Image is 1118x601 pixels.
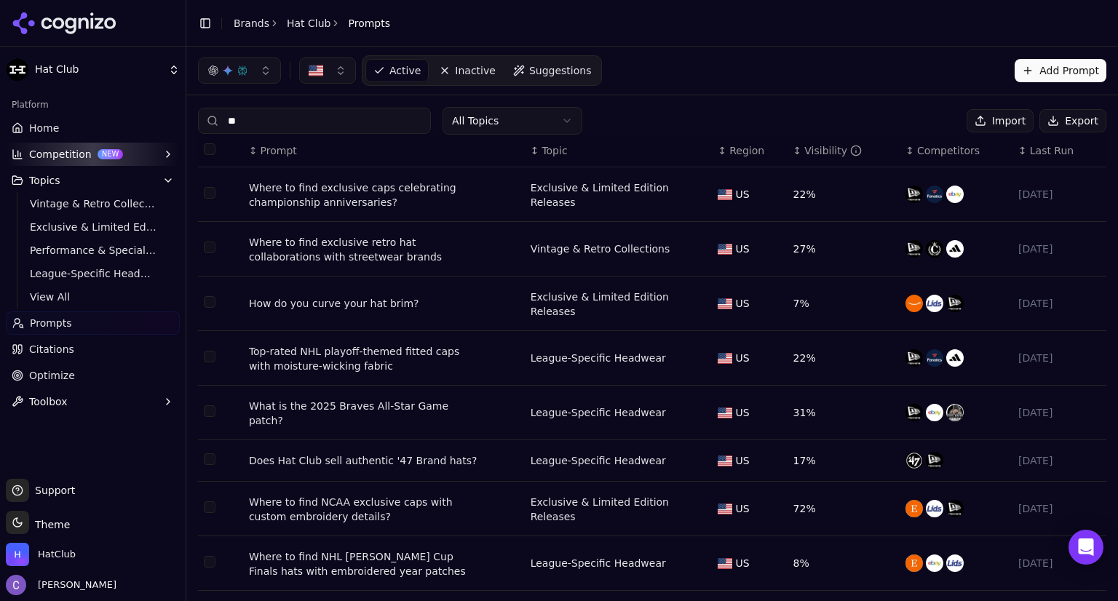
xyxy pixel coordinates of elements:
[24,240,162,260] a: Performance & Specialty Headwear
[529,63,592,78] span: Suggestions
[926,500,943,517] img: lids
[926,186,943,203] img: fanatics
[905,240,923,258] img: new era
[793,187,895,202] div: 22%
[1069,530,1103,565] div: Open Intercom Messenger
[204,187,215,199] button: Select row 1
[30,316,72,330] span: Prompts
[917,143,980,158] span: Competitors
[29,368,75,383] span: Optimize
[735,501,749,516] span: US
[249,344,482,373] a: Top-rated NHL playoff-themed fitted caps with moisture-wicking fabric
[926,554,943,572] img: ebay
[1018,556,1101,570] div: [DATE]
[309,63,323,78] img: US
[718,143,781,158] div: ↕Region
[29,519,70,530] span: Theme
[30,290,156,304] span: View All
[926,240,943,258] img: culture kings
[204,556,215,568] button: Select row 8
[531,351,666,365] a: League-Specific Headwear
[30,196,156,211] span: Vintage & Retro Collections
[249,399,482,428] a: What is the 2025 Braves All-Star Game patch?
[29,173,60,188] span: Topics
[712,135,787,167] th: Region
[32,578,116,592] span: [PERSON_NAME]
[905,452,923,469] img: 47 brand
[1015,59,1106,82] button: Add Prompt
[249,235,482,264] a: Where to find exclusive retro hat collaborations with streetwear brands
[29,394,68,409] span: Toolbox
[249,453,477,468] a: Does Hat Club sell authentic '47 Brand hats?
[6,93,180,116] div: Platform
[98,149,124,159] span: NEW
[1018,296,1101,311] div: [DATE]
[1030,143,1074,158] span: Last Run
[905,295,923,312] img: amazon
[249,549,482,578] a: Where to find NHL [PERSON_NAME] Cup Finals hats with embroidered year patches
[531,242,670,256] a: Vintage & Retro Collections
[946,404,964,421] img: exclusive fitted
[793,242,895,256] div: 27%
[905,404,923,421] img: new era
[735,187,749,202] span: US
[967,109,1034,132] button: Import
[531,405,666,420] div: League-Specific Headwear
[905,349,923,367] img: new era
[718,244,732,255] img: US flag
[6,543,76,566] button: Open organization switcher
[506,59,599,82] a: Suggestions
[926,452,943,469] img: new era
[249,180,482,210] a: Where to find exclusive caps celebrating championship anniversaries?
[1018,453,1101,468] div: [DATE]
[718,504,732,514] img: US flag
[946,295,964,312] img: new era
[6,116,180,140] a: Home
[432,59,503,82] a: Inactive
[1018,405,1101,420] div: [DATE]
[531,556,666,570] a: League-Specific Headwear
[243,135,525,167] th: Prompt
[531,180,707,210] a: Exclusive & Limited Edition Releases
[531,453,666,468] a: League-Specific Headwear
[6,575,116,595] button: Open user button
[1018,143,1101,158] div: ↕Last Run
[204,143,215,155] button: Select all rows
[735,242,749,256] span: US
[542,143,567,158] span: Topic
[1018,501,1101,516] div: [DATE]
[735,453,749,468] span: US
[788,135,900,167] th: brandMentionRate
[249,143,519,158] div: ↕Prompt
[793,501,895,516] div: 72%
[261,143,297,158] span: Prompt
[946,349,964,367] img: adidas
[24,263,162,284] a: League-Specific Headwear
[348,16,390,31] span: Prompts
[531,495,707,524] div: Exclusive & Limited Edition Releases
[38,548,76,561] span: HatClub
[24,287,162,307] a: View All
[6,58,29,81] img: Hat Club
[204,405,215,417] button: Select row 5
[525,135,713,167] th: Topic
[204,296,215,308] button: Select row 3
[905,186,923,203] img: new era
[900,135,1012,167] th: Competitors
[6,390,180,413] button: Toolbox
[6,575,26,595] img: Chris Hayes
[718,298,732,309] img: US flag
[6,338,180,361] a: Citations
[6,311,180,335] a: Prompts
[249,495,482,524] a: Where to find NCAA exclusive caps with custom embroidery details?
[793,143,895,158] div: ↕Visibility
[24,217,162,237] a: Exclusive & Limited Edition Releases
